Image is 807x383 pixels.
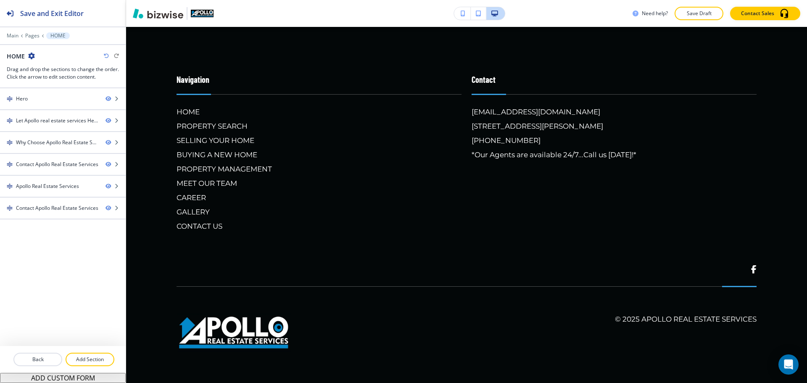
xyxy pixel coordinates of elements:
p: *Our Agents are available 24/7...Call us [DATE]!* [472,149,636,160]
img: Drag [7,183,13,189]
h6: PROPERTY MANAGEMENT [177,164,462,174]
h6: BUYING A NEW HOME [177,149,462,160]
h6: HOME [177,106,462,117]
div: Why Choose Apollo Real Estate Services? [16,139,99,146]
button: HOME [46,32,70,39]
button: Pages [25,33,40,39]
a: [EMAIL_ADDRESS][DOMAIN_NAME] [472,106,600,117]
button: Contact Sales [730,7,800,20]
div: Contact Apollo Real Estate Services [16,204,98,212]
button: Add Section [66,353,114,366]
h2: HOME [7,52,25,61]
img: Drag [7,205,13,211]
strong: Navigation [177,74,209,85]
p: Back [14,356,61,363]
button: Main [7,33,18,39]
h6: SELLING YOUR HOME [177,135,462,146]
img: Drag [7,140,13,145]
a: [PHONE_NUMBER] [472,135,541,146]
h6: CONTACT US [177,221,462,232]
div: Hero [16,95,28,103]
img: Drag [7,96,13,102]
p: Save Draft [686,10,712,17]
img: Apollo Real Estate Services [177,314,291,351]
h6: © 2025 Apollo Real Estate Services [615,314,757,325]
img: Bizwise Logo [133,8,183,18]
div: Open Intercom Messenger [778,354,799,375]
h3: Need help? [642,10,668,17]
div: Let Apollo real estate services Help You Find your Next Home! [16,117,99,124]
div: Contact Apollo Real Estate Services [16,161,98,168]
img: Drag [7,161,13,167]
div: Apollo Real Estate Services [16,182,79,190]
p: Contact Sales [741,10,774,17]
button: Save Draft [675,7,723,20]
h6: MEET OUR TEAM [177,178,462,189]
p: Add Section [66,356,113,363]
h3: Drag and drop the sections to change the order. Click the arrow to edit section content. [7,66,119,81]
p: HOME [50,33,66,39]
a: [STREET_ADDRESS][PERSON_NAME] [472,121,603,132]
button: Back [13,353,62,366]
h6: CAREER [177,192,462,203]
strong: Contact [472,74,496,85]
h6: GALLERY [177,206,462,217]
h6: PROPERTY SEARCH [177,121,462,132]
img: Your Logo [191,10,214,17]
h2: Save and Exit Editor [20,8,84,18]
img: Drag [7,118,13,124]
